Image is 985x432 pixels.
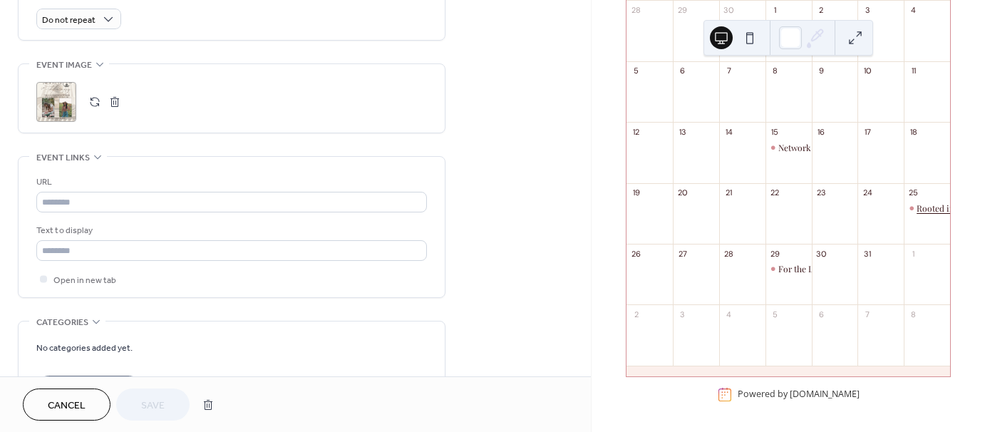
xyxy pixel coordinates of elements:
div: 3 [862,5,872,16]
div: 27 [677,248,688,259]
div: URL [36,175,424,190]
div: 12 [631,126,641,137]
div: 29 [677,5,688,16]
div: 31 [862,248,872,259]
div: 8 [770,66,780,76]
div: 8 [908,309,919,319]
div: 5 [631,66,641,76]
div: For the Love of Jugs Night In with Terri and Crissy [765,263,812,275]
div: 22 [770,187,780,198]
span: Open in new tab [53,273,116,288]
div: 6 [677,66,688,76]
a: [DOMAIN_NAME] [790,389,860,401]
div: 25 [908,187,919,198]
div: Text to display [36,223,424,238]
div: 21 [723,187,734,198]
div: 30 [816,248,827,259]
div: 5 [770,309,780,319]
div: 3 [677,309,688,319]
div: Powered by [738,389,860,401]
div: 23 [816,187,827,198]
div: Rooted in Harmony- Yoga and Acupuncture [904,202,950,215]
div: 2 [631,309,641,319]
div: 13 [677,126,688,137]
div: 7 [862,309,872,319]
span: Event image [36,58,92,73]
span: Cancel [48,398,86,413]
div: 18 [908,126,919,137]
div: 4 [908,5,919,16]
div: 1 [908,248,919,259]
div: 30 [723,5,734,16]
button: Cancel [23,389,110,421]
div: 14 [723,126,734,137]
div: 28 [723,248,734,259]
div: 15 [770,126,780,137]
div: 19 [631,187,641,198]
div: 16 [816,126,827,137]
div: 9 [816,66,827,76]
div: 20 [677,187,688,198]
div: 24 [862,187,872,198]
span: Do not repeat [42,12,96,29]
div: 28 [631,5,641,16]
span: Categories [36,315,88,330]
div: Network for a Cause- Meditation, Manifestation, Mocktails & Margs [765,142,812,154]
div: 1 [770,5,780,16]
div: 10 [862,66,872,76]
div: 7 [723,66,734,76]
div: 17 [862,126,872,137]
div: 6 [816,309,827,319]
div: 11 [908,66,919,76]
div: 2 [816,5,827,16]
span: No categories added yet. [36,341,133,356]
div: 4 [723,309,734,319]
div: 29 [770,248,780,259]
div: ; [36,82,76,122]
div: 26 [631,248,641,259]
span: Event links [36,150,90,165]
